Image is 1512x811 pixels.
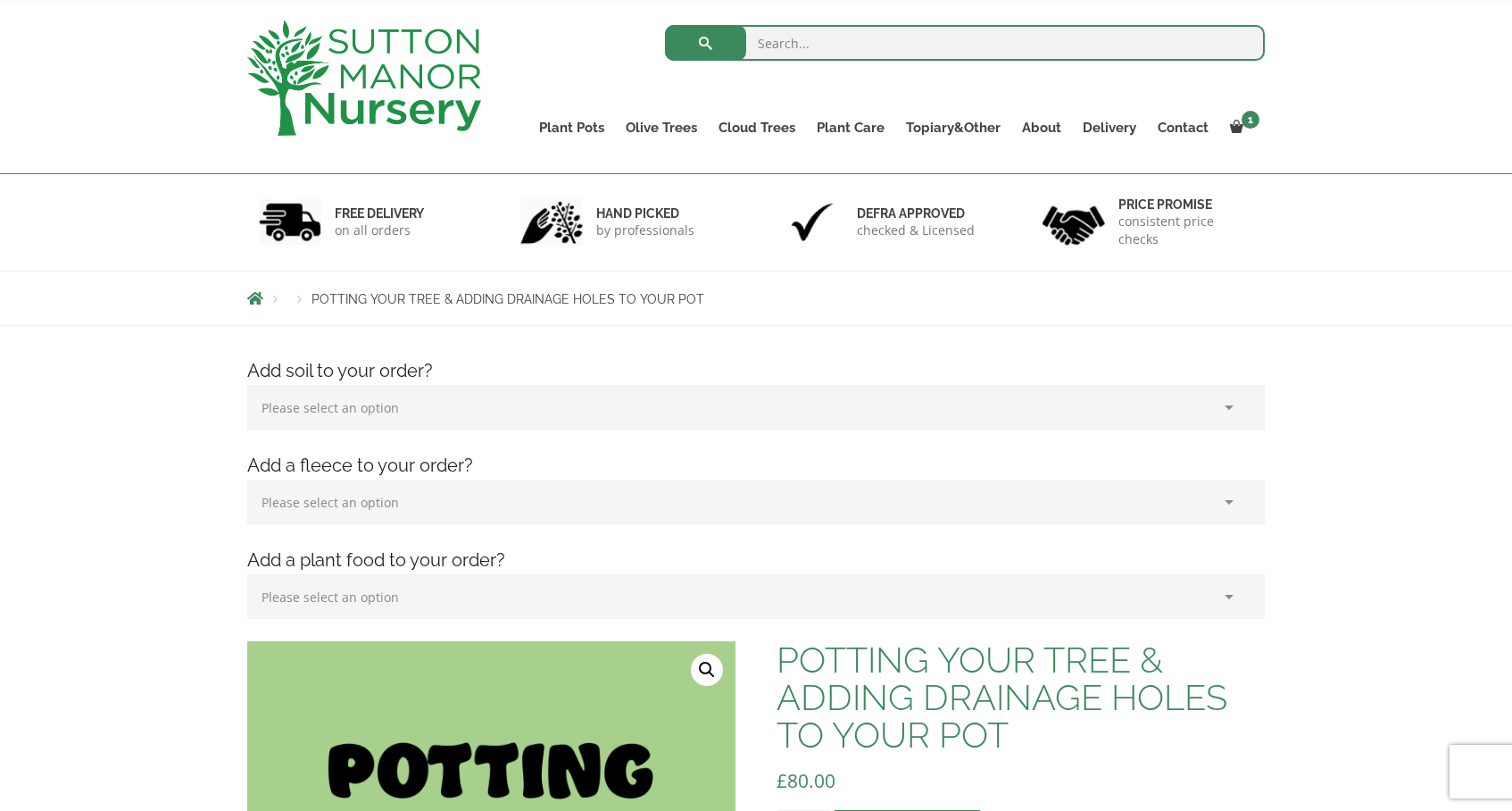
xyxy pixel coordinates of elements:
[806,115,895,140] a: Plant Care
[1072,115,1147,140] a: Delivery
[528,115,615,140] a: Plant Pots
[596,205,694,222] h6: hand picked
[234,547,1278,574] h4: Add a plant food to your order?
[777,641,1265,754] h1: POTTING YOUR TREE & ADDING DRAINAGE HOLES TO YOUR POT
[781,199,843,245] img: 3.jpg
[895,115,1011,140] a: Topiary&Other
[857,205,975,222] h6: Defra approved
[615,115,708,140] a: Olive Trees
[665,25,1266,61] input: Search...
[234,452,1278,480] h4: Add a fleece to your order?
[520,199,583,245] img: 2.jpg
[234,357,1278,385] h4: Add soil to your order?
[335,205,424,222] h6: FREE DELIVERY
[1011,115,1072,140] a: About
[777,768,787,793] span: £
[691,654,723,686] a: View full-screen image gallery
[1219,115,1265,140] a: 1
[777,768,835,793] bdi: 80.00
[596,222,694,239] p: by professionals
[259,199,321,245] img: 1.jpg
[312,292,704,306] span: POTTING YOUR TREE & ADDING DRAINAGE HOLES TO YOUR POT
[857,222,975,239] p: checked & Licensed
[1118,213,1254,248] p: consistent price checks
[1043,195,1105,249] img: 4.jpg
[1118,196,1254,213] h6: Price promise
[1147,115,1219,140] a: Contact
[247,291,1265,305] nav: Breadcrumbs
[708,115,806,140] a: Cloud Trees
[335,222,424,239] p: on all orders
[1242,111,1259,129] span: 1
[247,21,481,136] img: logo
